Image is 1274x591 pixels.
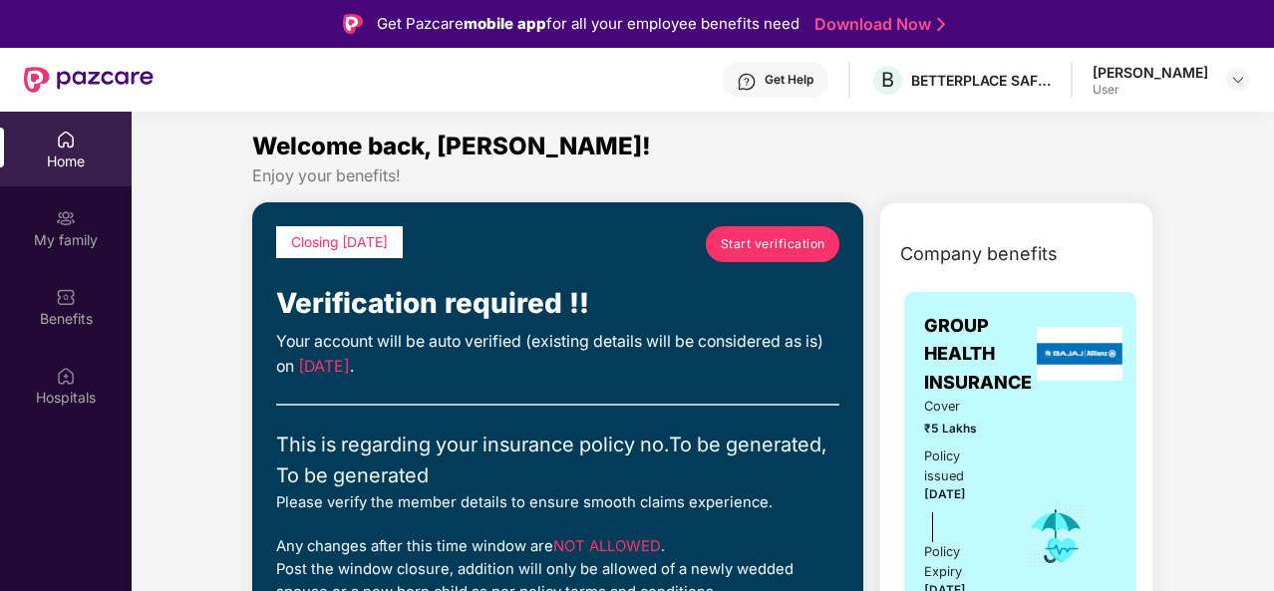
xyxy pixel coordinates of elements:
img: svg+xml;base64,PHN2ZyBpZD0iSG9zcGl0YWxzIiB4bWxucz0iaHR0cDovL3d3dy53My5vcmcvMjAwMC9zdmciIHdpZHRoPS... [56,366,76,386]
span: [DATE] [298,357,350,376]
div: Please verify the member details to ensure smooth claims experience. [276,491,839,514]
div: [PERSON_NAME] [1093,63,1208,82]
span: Start verification [721,234,825,253]
div: Enjoy your benefits! [252,165,1153,186]
span: Company benefits [900,240,1058,268]
span: Cover [924,397,997,417]
a: Download Now [814,14,939,35]
div: User [1093,82,1208,98]
img: Stroke [937,14,945,35]
span: ₹5 Lakhs [924,420,997,439]
strong: mobile app [464,14,546,33]
div: Your account will be auto verified (existing details will be considered as is) on . [276,330,839,380]
img: svg+xml;base64,PHN2ZyB3aWR0aD0iMjAiIGhlaWdodD0iMjAiIHZpZXdCb3g9IjAgMCAyMCAyMCIgZmlsbD0ibm9uZSIgeG... [56,208,76,228]
div: Policy Expiry [924,542,997,582]
img: svg+xml;base64,PHN2ZyBpZD0iQmVuZWZpdHMiIHhtbG5zPSJodHRwOi8vd3d3LnczLm9yZy8yMDAwL3N2ZyIgd2lkdGg9Ij... [56,287,76,307]
div: Policy issued [924,446,997,486]
div: Verification required !! [276,282,839,326]
img: svg+xml;base64,PHN2ZyBpZD0iSGVscC0zMngzMiIgeG1sbnM9Imh0dHA6Ly93d3cudzMub3JnLzIwMDAvc3ZnIiB3aWR0aD... [737,72,757,92]
span: [DATE] [924,487,966,501]
span: NOT ALLOWED [553,537,661,555]
img: New Pazcare Logo [24,67,154,93]
div: Get Help [765,72,813,88]
div: Get Pazcare for all your employee benefits need [377,12,799,36]
div: This is regarding your insurance policy no. To be generated, To be generated [276,430,839,491]
a: Start verification [706,226,839,262]
img: svg+xml;base64,PHN2ZyBpZD0iSG9tZSIgeG1sbnM9Imh0dHA6Ly93d3cudzMub3JnLzIwMDAvc3ZnIiB3aWR0aD0iMjAiIG... [56,130,76,149]
img: svg+xml;base64,PHN2ZyBpZD0iRHJvcGRvd24tMzJ4MzIiIHhtbG5zPSJodHRwOi8vd3d3LnczLm9yZy8yMDAwL3N2ZyIgd2... [1230,72,1246,88]
img: Logo [343,14,363,34]
div: BETTERPLACE SAFETY SOLUTIONS PRIVATE LIMITED [911,71,1051,90]
span: B [881,68,894,92]
span: Closing [DATE] [291,234,388,250]
img: icon [1024,503,1089,569]
span: Welcome back, [PERSON_NAME]! [252,132,651,160]
img: insurerLogo [1037,327,1122,381]
span: GROUP HEALTH INSURANCE [924,312,1032,397]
